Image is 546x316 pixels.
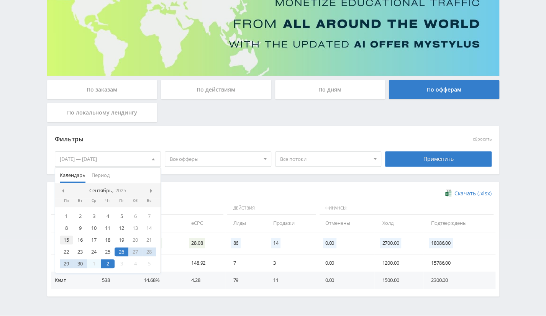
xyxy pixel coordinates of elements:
button: Период [89,168,113,183]
td: Автор24 [51,254,94,272]
td: Подтверждены [423,214,495,232]
span: Все офферы [170,152,259,166]
div: Сб [128,198,142,203]
td: 0.00 [318,272,375,289]
div: 3 [115,259,128,268]
td: eCPC [184,214,225,232]
div: 2 [73,212,87,221]
div: 15 [60,236,74,244]
span: 18086.00 [429,238,453,248]
div: 16 [73,236,87,244]
div: Ср [87,198,101,203]
td: Отменены [318,214,375,232]
div: По дням [275,80,385,99]
div: 10 [87,224,101,232]
div: Фильтры [55,134,382,145]
td: 3 [266,254,318,272]
button: Календарь [57,168,89,183]
i: 2025 [115,188,126,193]
div: Вт [73,198,87,203]
td: 2300.00 [423,272,495,289]
div: 1 [60,212,74,221]
span: 28.08 [189,238,205,248]
button: сбросить [473,137,492,142]
div: 18 [101,236,115,244]
span: Календарь [60,168,85,183]
div: 25 [101,247,115,256]
div: 4 [128,259,142,268]
div: По офферам [389,80,499,99]
div: 20 [128,236,142,244]
div: 19 [115,236,128,244]
div: Чт [101,198,115,203]
span: 2700.00 [380,238,401,248]
td: 11 [266,272,318,289]
img: xlsx [445,189,452,197]
div: 29 [60,259,74,268]
span: Скачать (.xlsx) [454,190,492,196]
div: 22 [60,247,74,256]
div: 23 [73,247,87,256]
div: 17 [87,236,101,244]
div: 7 [142,212,156,221]
td: 15786.00 [423,254,495,272]
td: Дата [51,214,94,232]
td: 79 [225,272,265,289]
div: Сентябрь, [86,188,129,194]
div: По локальному лендингу [47,103,157,122]
a: Скачать (.xlsx) [445,190,491,197]
td: 1500.00 [374,272,423,289]
div: Пн [60,198,74,203]
td: 14.68% [136,272,184,289]
td: Продажи [266,214,318,232]
td: 538 [94,272,136,289]
div: Пт [115,198,128,203]
td: 148.92 [184,254,225,272]
div: 13 [128,224,142,232]
div: 27 [128,247,142,256]
span: Все потоки [280,152,370,166]
div: 1 [87,259,101,268]
td: 7 [225,254,265,272]
td: Кэмп [51,272,94,289]
span: 86 [231,238,241,248]
div: 3 [87,212,101,221]
div: 12 [115,224,128,232]
div: Применить [385,151,492,167]
div: 21 [142,236,156,244]
span: Финансы: [320,202,494,215]
td: 0.00 [318,254,375,272]
div: 6 [128,212,142,221]
td: Итого: [51,232,94,254]
div: 11 [101,224,115,232]
div: 14 [142,224,156,232]
td: Лиды [225,214,265,232]
div: 26 [115,247,128,256]
span: 0.00 [323,238,336,248]
span: Период [92,168,110,183]
span: Данные: [51,202,224,215]
div: 9 [73,224,87,232]
div: 4 [101,212,115,221]
div: 24 [87,247,101,256]
span: Действия: [227,202,315,215]
div: 5 [115,212,128,221]
div: 28 [142,247,156,256]
div: По действиям [161,80,271,99]
div: 5 [142,259,156,268]
span: 14 [271,238,281,248]
td: Холд [374,214,423,232]
div: [DATE] — [DATE] [55,152,161,166]
div: 8 [60,224,74,232]
div: По заказам [47,80,157,99]
div: 30 [73,259,87,268]
div: 2 [101,259,115,268]
div: Вс [142,198,156,203]
td: 4.28 [184,272,225,289]
td: 1200.00 [374,254,423,272]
